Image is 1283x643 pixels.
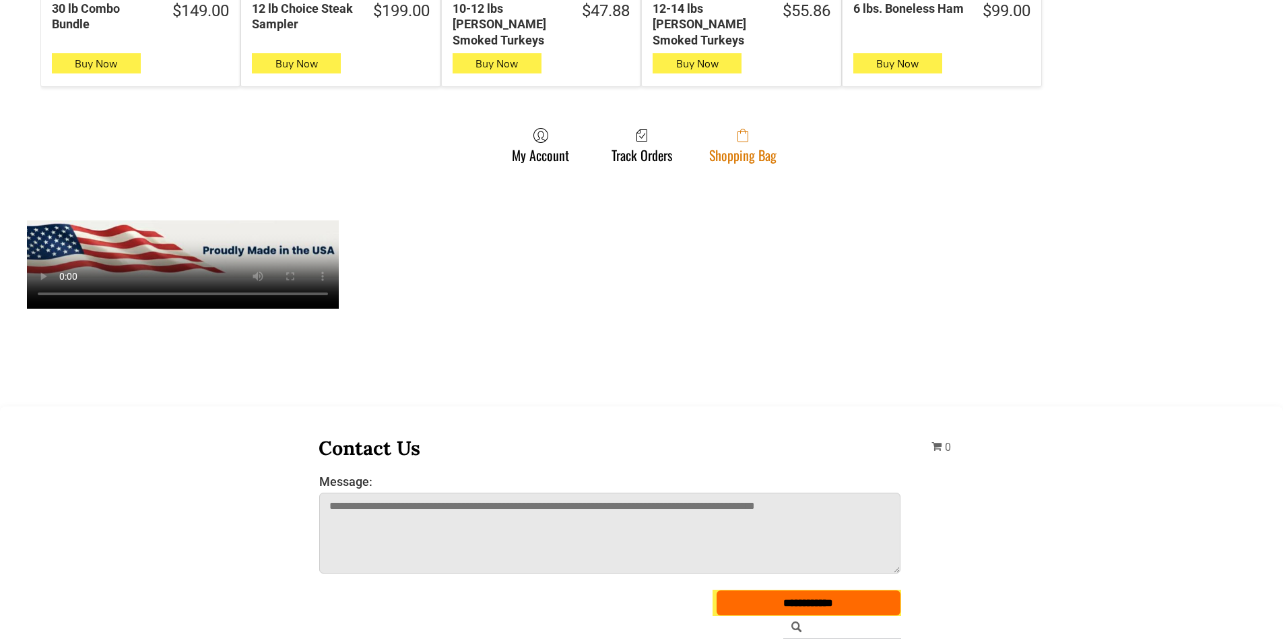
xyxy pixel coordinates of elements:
[605,127,679,163] a: Track Orders
[876,57,919,70] span: Buy Now
[252,53,341,73] button: Buy Now
[453,1,564,48] div: 10-12 lbs [PERSON_NAME] Smoked Turkeys
[642,1,841,48] a: $55.8612-14 lbs [PERSON_NAME] Smoked Turkeys
[41,1,240,32] a: $149.0030 lb Combo Bundle
[52,53,141,73] button: Buy Now
[475,57,518,70] span: Buy Now
[172,1,229,22] div: $149.00
[983,1,1030,22] div: $99.00
[702,127,783,163] a: Shopping Bag
[52,1,155,32] div: 30 lb Combo Bundle
[373,1,430,22] div: $199.00
[843,1,1041,22] a: $99.006 lbs. Boneless Ham
[453,53,541,73] button: Buy Now
[75,57,117,70] span: Buy Now
[853,53,942,73] button: Buy Now
[241,1,440,32] a: $199.0012 lb Choice Steak Sampler
[505,127,576,163] a: My Account
[252,1,355,32] div: 12 lb Choice Steak Sampler
[783,1,830,22] div: $55.86
[676,57,719,70] span: Buy Now
[853,1,965,16] div: 6 lbs. Boneless Ham
[582,1,630,22] div: $47.88
[653,1,764,48] div: 12-14 lbs [PERSON_NAME] Smoked Turkeys
[442,1,640,48] a: $47.8810-12 lbs [PERSON_NAME] Smoked Turkeys
[319,474,901,489] label: Message:
[275,57,318,70] span: Buy Now
[653,53,742,73] button: Buy Now
[319,435,902,460] h3: Contact Us
[945,441,951,454] span: 0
